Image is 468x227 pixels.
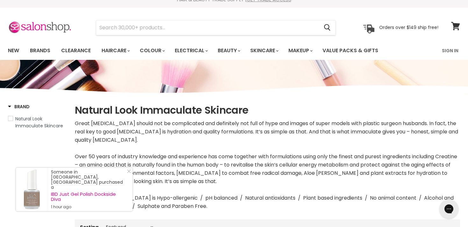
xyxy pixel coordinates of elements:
[135,44,169,57] a: Colour
[8,103,30,110] h3: Brand
[97,44,134,57] a: Haircare
[51,192,126,202] a: IBD Just Gel Polish Dockside Diva
[15,116,63,129] span: Natural Look Immaculate Skincare
[319,20,336,35] button: Search
[25,44,55,57] a: Brands
[3,41,411,60] ul: Main menu
[124,169,131,176] a: Close Notification
[56,44,96,57] a: Clearance
[284,44,316,57] a: Makeup
[51,204,126,209] small: 1 hour ago
[318,44,383,57] a: Value Packs & Gifts
[75,119,460,210] div: Great [MEDICAL_DATA] should not be complicated and definitely not full of hype and images of supe...
[75,103,460,117] h1: Natural Look Immaculate Skincare
[436,197,462,221] iframe: Gorgias live chat messenger
[51,169,126,209] div: Someone in [GEOGRAPHIC_DATA], [GEOGRAPHIC_DATA] purchased a
[438,44,462,57] a: Sign In
[245,44,282,57] a: Skincare
[127,169,131,173] svg: Close Icon
[3,44,24,57] a: New
[213,44,244,57] a: Beauty
[170,44,212,57] a: Electrical
[16,168,48,211] a: Visit product page
[379,25,438,30] p: Orders over $149 ship free!
[96,20,336,35] form: Product
[96,20,319,35] input: Search
[8,115,67,129] a: Natural Look Immaculate Skincare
